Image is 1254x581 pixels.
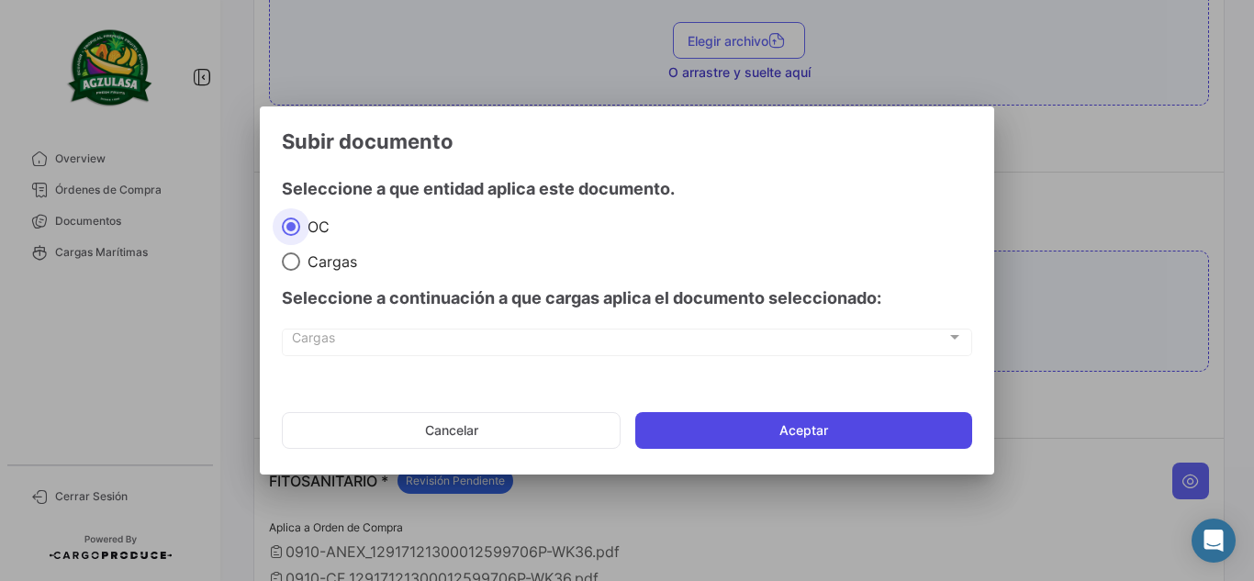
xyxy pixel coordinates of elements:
button: Aceptar [635,412,972,449]
h4: Seleccione a que entidad aplica este documento. [282,176,972,202]
button: Cancelar [282,412,621,449]
span: Cargas [300,252,357,271]
h4: Seleccione a continuación a que cargas aplica el documento seleccionado: [282,285,972,311]
h3: Subir documento [282,128,972,154]
span: Cargas [292,333,946,349]
div: Abrir Intercom Messenger [1192,519,1236,563]
span: OC [300,218,330,236]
